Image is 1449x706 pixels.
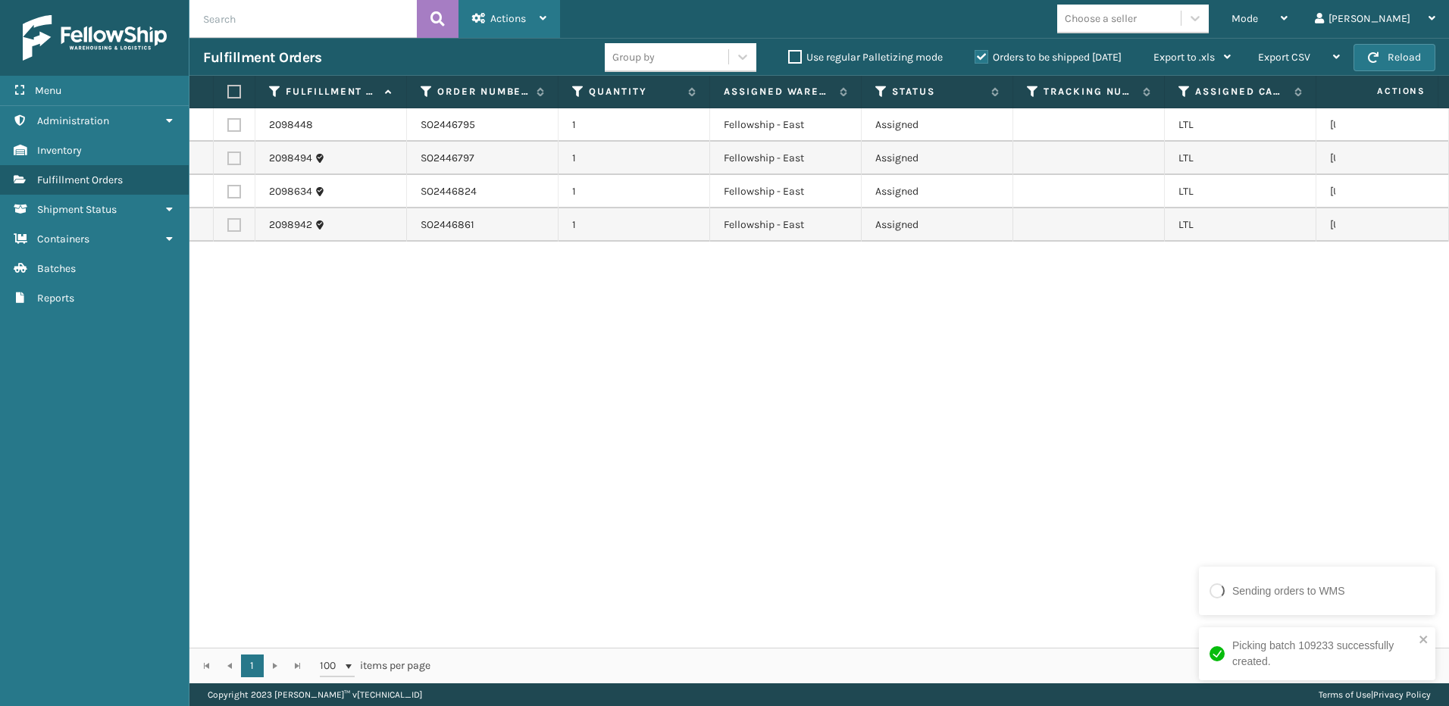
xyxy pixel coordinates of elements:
[1232,583,1345,599] div: Sending orders to WMS
[1044,85,1135,98] label: Tracking Number
[437,85,529,98] label: Order Number
[788,51,943,64] label: Use regular Palletizing mode
[710,108,862,142] td: Fellowship - East
[452,658,1432,673] div: 1 - 4 of 4 items
[286,85,377,98] label: Fulfillment Order Id
[710,142,862,175] td: Fellowship - East
[1153,51,1215,64] span: Export to .xls
[203,48,321,67] h3: Fulfillment Orders
[35,84,61,97] span: Menu
[1419,633,1429,648] button: close
[862,142,1013,175] td: Assigned
[37,144,82,157] span: Inventory
[710,175,862,208] td: Fellowship - East
[1165,108,1316,142] td: LTL
[862,175,1013,208] td: Assigned
[862,108,1013,142] td: Assigned
[724,85,832,98] label: Assigned Warehouse
[37,114,109,127] span: Administration
[1165,175,1316,208] td: LTL
[37,173,123,186] span: Fulfillment Orders
[612,49,655,65] div: Group by
[1165,142,1316,175] td: LTL
[1232,638,1414,670] div: Picking batch 109233 successfully created.
[1354,44,1435,71] button: Reload
[407,175,559,208] td: SO2446824
[1258,51,1310,64] span: Export CSV
[269,117,313,133] a: 2098448
[1195,85,1287,98] label: Assigned Carrier Service
[1329,79,1435,104] span: Actions
[559,142,710,175] td: 1
[37,292,74,305] span: Reports
[37,262,76,275] span: Batches
[710,208,862,242] td: Fellowship - East
[208,683,422,706] p: Copyright 2023 [PERSON_NAME]™ v [TECHNICAL_ID]
[269,184,312,199] a: 2098634
[241,654,264,677] a: 1
[559,108,710,142] td: 1
[589,85,681,98] label: Quantity
[1165,208,1316,242] td: LTL
[407,108,559,142] td: SO2446795
[490,12,526,25] span: Actions
[1065,11,1137,27] div: Choose a seller
[559,208,710,242] td: 1
[37,203,117,216] span: Shipment Status
[407,208,559,242] td: SO2446861
[37,233,89,245] span: Containers
[862,208,1013,242] td: Assigned
[23,15,167,61] img: logo
[320,654,430,677] span: items per page
[559,175,710,208] td: 1
[320,658,343,673] span: 100
[975,51,1122,64] label: Orders to be shipped [DATE]
[1231,12,1258,25] span: Mode
[269,151,312,166] a: 2098494
[892,85,984,98] label: Status
[269,217,312,233] a: 2098942
[407,142,559,175] td: SO2446797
